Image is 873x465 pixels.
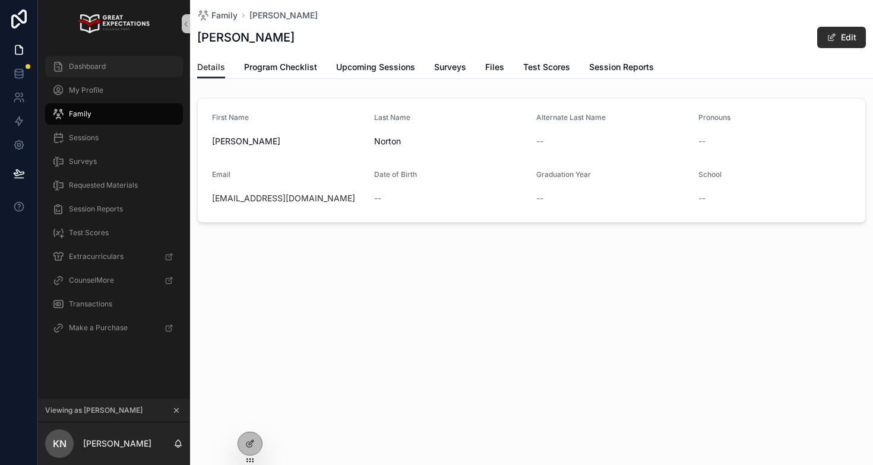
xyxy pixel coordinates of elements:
span: Session Reports [589,61,654,73]
a: Upcoming Sessions [336,56,415,80]
a: Files [485,56,504,80]
span: -- [698,135,706,147]
span: Test Scores [69,228,109,238]
a: Transactions [45,293,183,315]
span: Graduation Year [536,170,591,179]
span: Last Name [374,113,410,122]
h1: [PERSON_NAME] [197,29,295,46]
span: School [698,170,722,179]
a: Session Reports [589,56,654,80]
a: Test Scores [523,56,570,80]
span: CounselMore [69,276,114,285]
a: CounselMore [45,270,183,291]
span: Surveys [434,61,466,73]
span: -- [536,135,543,147]
a: Surveys [45,151,183,172]
span: Surveys [69,157,97,166]
span: Viewing as [PERSON_NAME] [45,406,143,415]
span: Make a Purchase [69,323,128,333]
span: Upcoming Sessions [336,61,415,73]
button: Edit [817,27,866,48]
span: Sessions [69,133,99,143]
div: scrollable content [38,48,190,354]
span: Email [212,170,230,179]
span: Files [485,61,504,73]
a: Program Checklist [244,56,317,80]
a: Test Scores [45,222,183,243]
span: Alternate Last Name [536,113,606,122]
a: Family [197,10,238,21]
span: -- [698,192,706,204]
a: Surveys [434,56,466,80]
a: Sessions [45,127,183,148]
span: Test Scores [523,61,570,73]
a: Details [197,56,225,79]
span: KN [53,436,67,451]
span: Family [211,10,238,21]
span: Date of Birth [374,170,417,179]
span: Pronouns [698,113,730,122]
a: [PERSON_NAME] [249,10,318,21]
a: Dashboard [45,56,183,77]
span: Program Checklist [244,61,317,73]
a: Session Reports [45,198,183,220]
span: Transactions [69,299,112,309]
a: My Profile [45,80,183,101]
span: Requested Materials [69,181,138,190]
span: First Name [212,113,249,122]
span: [PERSON_NAME] [212,135,365,147]
img: App logo [78,14,149,33]
span: Norton [374,135,527,147]
a: Family [45,103,183,125]
span: My Profile [69,86,103,95]
span: Family [69,109,91,119]
span: -- [536,192,543,204]
a: [EMAIL_ADDRESS][DOMAIN_NAME] [212,192,355,204]
span: Dashboard [69,62,106,71]
a: Make a Purchase [45,317,183,339]
span: Details [197,61,225,73]
a: Extracurriculars [45,246,183,267]
span: Session Reports [69,204,123,214]
span: -- [374,192,381,204]
span: Extracurriculars [69,252,124,261]
p: [PERSON_NAME] [83,438,151,450]
a: Requested Materials [45,175,183,196]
